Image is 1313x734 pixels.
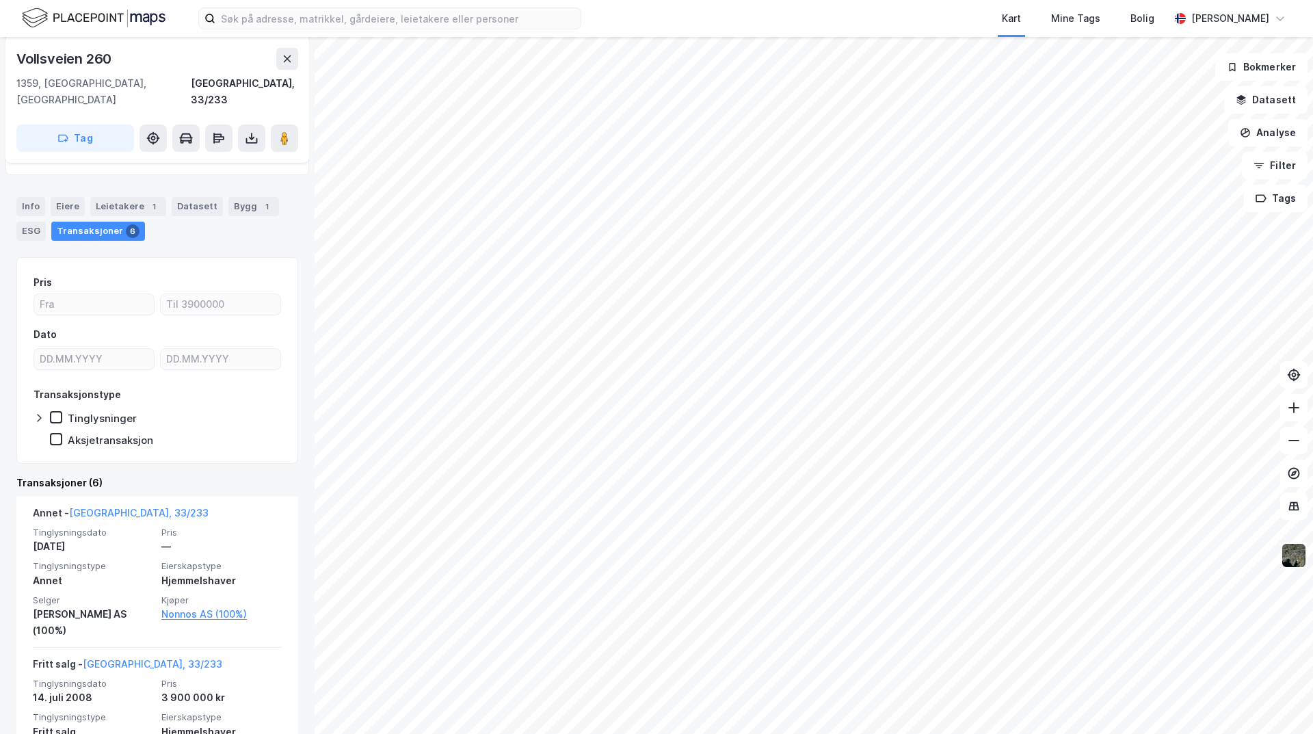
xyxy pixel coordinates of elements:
input: Søk på adresse, matrikkel, gårdeiere, leietakere eller personer [215,8,581,29]
button: Tags [1244,185,1308,212]
div: 1 [147,200,161,213]
a: [GEOGRAPHIC_DATA], 33/233 [69,507,209,519]
input: Fra [34,294,154,315]
input: DD.MM.YYYY [161,349,280,369]
span: Eierskapstype [161,560,282,572]
button: Datasett [1224,86,1308,114]
a: [GEOGRAPHIC_DATA], 33/233 [83,658,222,670]
input: Til 3900000 [161,294,280,315]
div: [PERSON_NAME] [1191,10,1269,27]
div: Info [16,197,45,216]
div: Kart [1002,10,1021,27]
span: Tinglysningsdato [33,527,153,538]
img: logo.f888ab2527a4732fd821a326f86c7f29.svg [22,6,165,30]
button: Filter [1242,152,1308,179]
div: Annet - [33,505,209,527]
div: 6 [126,224,140,238]
span: Pris [161,678,282,690]
div: Transaksjonstype [34,386,121,403]
div: Transaksjoner (6) [16,475,298,491]
span: Eierskapstype [161,711,282,723]
div: 14. juli 2008 [33,690,153,706]
div: Tinglysninger [68,412,137,425]
div: Annet [33,573,153,589]
span: Tinglysningstype [33,711,153,723]
div: Mine Tags [1051,10,1100,27]
span: Tinglysningsdato [33,678,153,690]
div: — [161,538,282,555]
div: Aksjetransaksjon [68,434,153,447]
div: Kontrollprogram for chat [1245,668,1313,734]
div: Datasett [172,197,223,216]
iframe: Chat Widget [1245,668,1313,734]
button: Tag [16,124,134,152]
div: Dato [34,326,57,343]
span: Selger [33,594,153,606]
div: Eiere [51,197,85,216]
div: [GEOGRAPHIC_DATA], 33/233 [191,75,298,108]
div: Fritt salg - [33,656,222,678]
a: Nonnos AS (100%) [161,606,282,622]
span: Kjøper [161,594,282,606]
div: [PERSON_NAME] AS (100%) [33,606,153,639]
div: Hjemmelshaver [161,573,282,589]
button: Analyse [1228,119,1308,146]
div: 1 [260,200,274,213]
input: DD.MM.YYYY [34,349,154,369]
div: [DATE] [33,538,153,555]
button: Bokmerker [1215,53,1308,81]
img: 9k= [1281,542,1307,568]
div: Vollsveien 260 [16,48,114,70]
span: Tinglysningstype [33,560,153,572]
div: 1359, [GEOGRAPHIC_DATA], [GEOGRAPHIC_DATA] [16,75,191,108]
div: 3 900 000 kr [161,690,282,706]
div: Bygg [228,197,279,216]
div: ESG [16,222,46,241]
div: Bolig [1130,10,1154,27]
div: Leietakere [90,197,166,216]
div: Transaksjoner [51,222,145,241]
div: Pris [34,274,52,291]
span: Pris [161,527,282,538]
